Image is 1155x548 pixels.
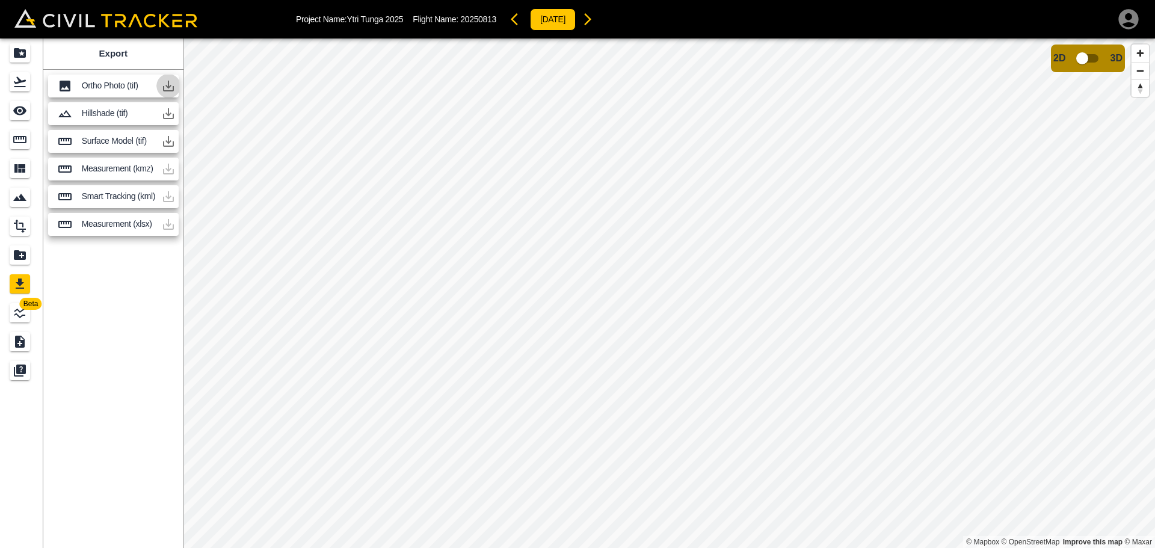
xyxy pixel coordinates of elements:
a: Maxar [1124,538,1152,546]
span: 3D [1110,53,1123,64]
canvas: Map [183,38,1155,548]
button: [DATE] [530,8,576,31]
a: Mapbox [966,538,999,546]
p: Project Name: Ytri Tunga 2025 [296,14,403,24]
button: Reset bearing to north [1132,79,1149,97]
button: Zoom out [1132,62,1149,79]
img: Civil Tracker [14,9,197,28]
a: OpenStreetMap [1002,538,1060,546]
a: Map feedback [1063,538,1123,546]
span: 20250813 [460,14,496,24]
span: 2D [1053,53,1065,64]
p: Flight Name: [413,14,496,24]
button: Zoom in [1132,45,1149,62]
